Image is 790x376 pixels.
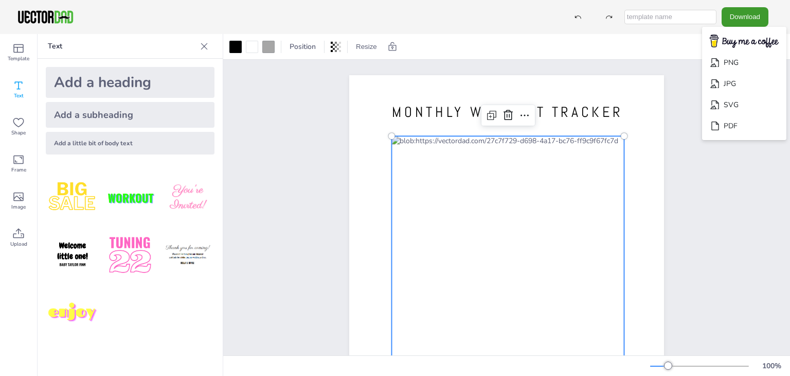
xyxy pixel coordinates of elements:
img: style1.png [46,171,99,225]
div: 100 % [759,361,784,371]
li: PNG [702,52,786,73]
div: Add a subheading [46,102,214,128]
img: buymecoffee.png [703,31,785,52]
div: Add a little bit of body text [46,132,214,155]
span: Template [8,55,29,63]
li: JPG [702,73,786,94]
span: Frame [11,166,26,174]
span: Shape [11,129,26,137]
span: MONTHLY WORKOUT TRACKER [392,103,623,121]
img: K4iXMrW.png [161,229,214,282]
img: XdJCRjX.png [103,171,157,225]
ul: Download [702,27,786,141]
span: Upload [10,240,27,248]
button: Download [722,7,768,26]
span: Image [11,203,26,211]
img: GNLDUe7.png [46,229,99,282]
img: BBMXfK6.png [161,171,214,225]
img: 1B4LbXY.png [103,229,157,282]
img: VectorDad-1.png [16,9,75,25]
input: template name [624,10,716,24]
button: Resize [352,39,381,55]
img: M7yqmqo.png [46,286,99,340]
div: Add a heading [46,67,214,98]
li: PDF [702,115,786,136]
li: SVG [702,94,786,115]
span: Text [14,92,24,100]
p: Text [48,34,196,59]
span: Position [288,42,318,52]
